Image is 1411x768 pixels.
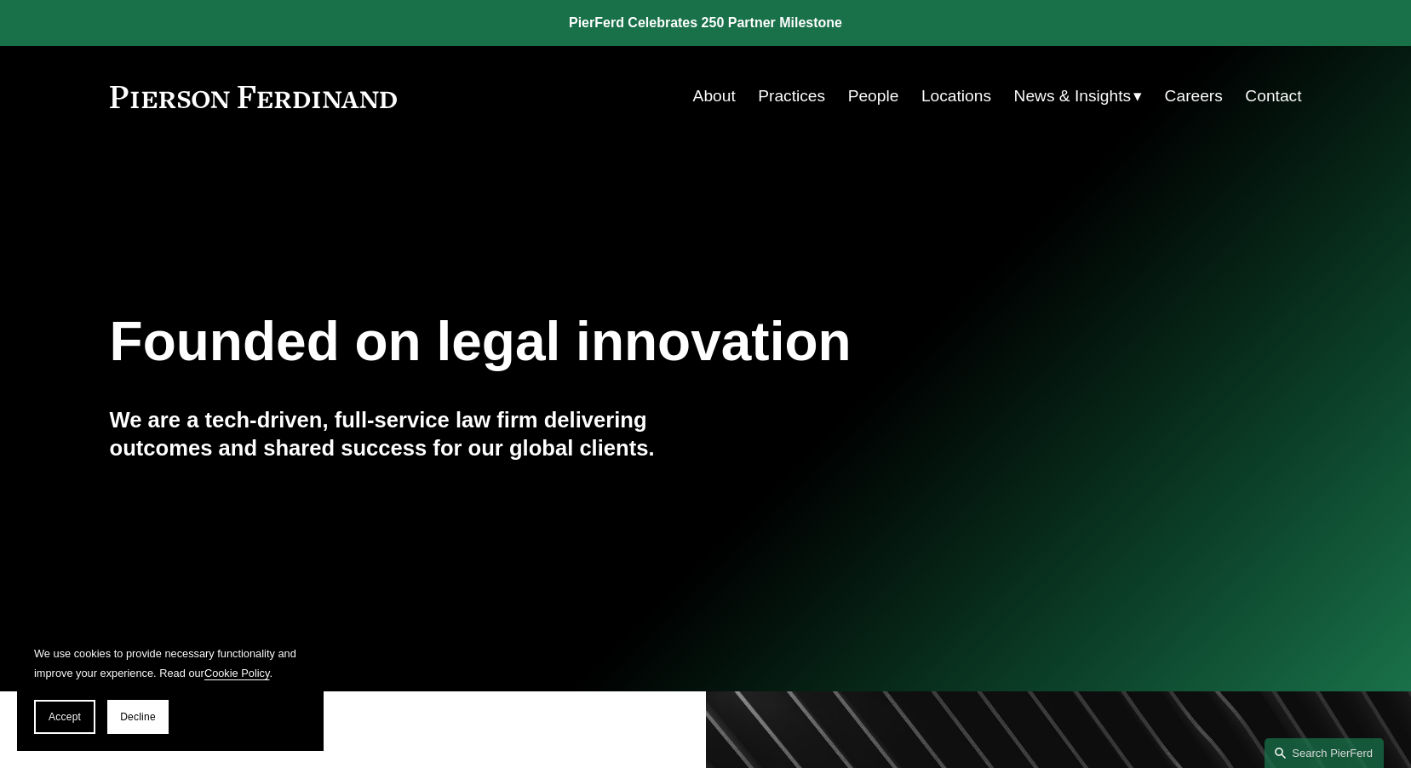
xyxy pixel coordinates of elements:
[110,311,1104,373] h1: Founded on legal innovation
[1245,80,1301,112] a: Contact
[17,627,324,751] section: Cookie banner
[848,80,899,112] a: People
[1165,80,1223,112] a: Careers
[921,80,991,112] a: Locations
[107,700,169,734] button: Decline
[1014,82,1132,112] span: News & Insights
[1265,738,1384,768] a: Search this site
[204,667,270,679] a: Cookie Policy
[758,80,825,112] a: Practices
[1014,80,1143,112] a: folder dropdown
[120,711,156,723] span: Decline
[110,406,706,461] h4: We are a tech-driven, full-service law firm delivering outcomes and shared success for our global...
[34,700,95,734] button: Accept
[693,80,736,112] a: About
[49,711,81,723] span: Accept
[34,644,307,683] p: We use cookies to provide necessary functionality and improve your experience. Read our .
